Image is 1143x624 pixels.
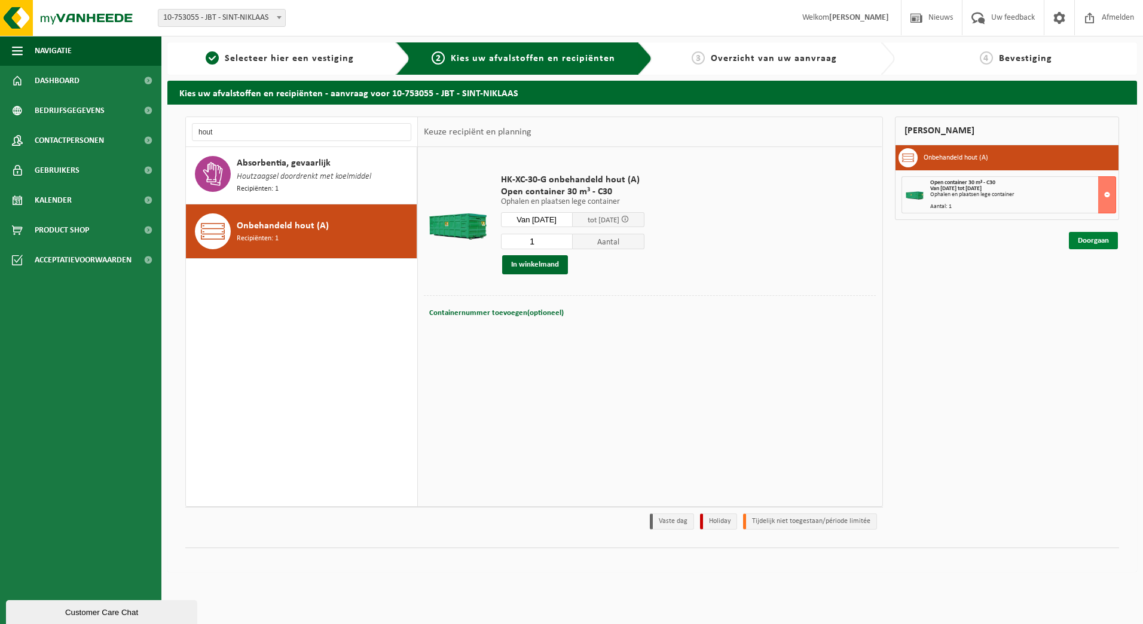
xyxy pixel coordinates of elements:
span: 4 [980,51,993,65]
input: Materiaal zoeken [192,123,411,141]
li: Vaste dag [650,513,694,530]
span: Absorbentia, gevaarlijk [237,156,331,170]
span: Kies uw afvalstoffen en recipiënten [451,54,615,63]
span: 10-753055 - JBT - SINT-NIKLAAS [158,10,285,26]
button: Containernummer toevoegen(optioneel) [428,305,565,322]
span: Recipiënten: 1 [237,183,279,195]
span: 2 [432,51,445,65]
span: Selecteer hier een vestiging [225,54,354,63]
span: Bedrijfsgegevens [35,96,105,126]
li: Tijdelijk niet toegestaan/période limitée [743,513,877,530]
div: Keuze recipiënt en planning [418,117,537,147]
span: tot [DATE] [588,216,619,224]
div: [PERSON_NAME] [895,117,1120,145]
span: Contactpersonen [35,126,104,155]
li: Holiday [700,513,737,530]
span: Acceptatievoorwaarden [35,245,132,275]
span: Containernummer toevoegen(optioneel) [429,309,564,317]
span: Aantal [573,234,644,249]
span: Recipiënten: 1 [237,233,279,244]
span: 10-753055 - JBT - SINT-NIKLAAS [158,9,286,27]
span: Houtzaagsel doordrenkt met koelmiddel [237,170,371,183]
h3: Onbehandeld hout (A) [924,148,988,167]
span: Bevestiging [999,54,1052,63]
iframe: chat widget [6,598,200,624]
p: Ophalen en plaatsen lege container [501,198,644,206]
span: HK-XC-30-G onbehandeld hout (A) [501,174,644,186]
a: Doorgaan [1069,232,1118,249]
div: Aantal: 1 [930,204,1116,210]
span: Onbehandeld hout (A) [237,219,329,233]
span: 3 [692,51,705,65]
span: Open container 30 m³ - C30 [501,186,644,198]
span: Gebruikers [35,155,80,185]
a: 1Selecteer hier een vestiging [173,51,386,66]
button: In winkelmand [502,255,568,274]
input: Selecteer datum [501,212,573,227]
span: Dashboard [35,66,80,96]
button: Absorbentia, gevaarlijk Houtzaagsel doordrenkt met koelmiddel Recipiënten: 1 [186,147,417,204]
div: Ophalen en plaatsen lege container [930,192,1116,198]
span: Kalender [35,185,72,215]
h2: Kies uw afvalstoffen en recipiënten - aanvraag voor 10-753055 - JBT - SINT-NIKLAAS [167,81,1137,104]
button: Onbehandeld hout (A) Recipiënten: 1 [186,204,417,259]
span: 1 [206,51,219,65]
span: Product Shop [35,215,89,245]
span: Open container 30 m³ - C30 [930,179,995,186]
span: Navigatie [35,36,72,66]
span: Overzicht van uw aanvraag [711,54,837,63]
strong: Van [DATE] tot [DATE] [930,185,982,192]
strong: [PERSON_NAME] [829,13,889,22]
